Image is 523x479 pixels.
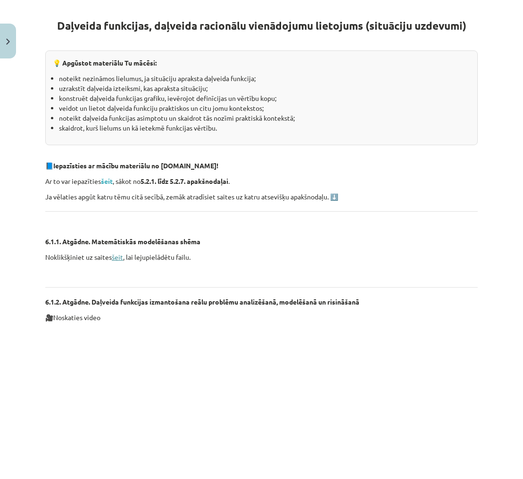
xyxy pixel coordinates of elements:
li: konstruēt daļveida funkcijas grafiku, ievērojot definīcijas un vērtību kopu; [59,93,470,103]
strong: Iepazīsties ar mācību materiālu no [DOMAIN_NAME]! [53,161,218,170]
strong: 5.2.1. līdz 5.2.7. apakšnodaļai [141,177,228,185]
p: Noklikšķiniet uz saites , lai lejupielādētu failu. [45,252,478,262]
section: Saturs [45,252,478,262]
strong: Daļveida funkcijas, daļveida racionālu vienādojumu lietojums (situāciju uzdevumi) [57,19,466,33]
li: noteikt daļveida funkcijas asimptotu un skaidrot tās nozīmi praktiskā kontekstā; [59,113,470,123]
strong: 6.1.1. Atgādne. Matemātiskās modelēšanas shēma [45,237,200,246]
img: icon-close-lesson-0947bae3869378f0d4975bcd49f059093ad1ed9edebbc8119c70593378902aed.svg [6,39,10,45]
strong: 6.1.2. Atgādne. Daļveida funkcijas izmantošana reālu problēmu analizēšanā, modelēšanā un risināšanā [45,297,359,306]
li: veidot un lietot daļveida funkciju praktiskos un citu jomu kontekstos; [59,103,470,113]
p: Ar to var iepazīties , sākot no . [45,176,478,186]
li: uzrakstīt daļveida izteiksmi, kas apraksta situāciju; [59,83,470,93]
li: skaidrot, kurš lielums un kā ietekmē funkcijas vērtību. [59,123,470,133]
p: 📘 [45,161,478,171]
p: Ja vēlaties apgūt katru tēmu citā secībā, zemāk atradīsiet saites uz katru atsevišķu apakšnodaļu. ⬇️ [45,192,478,202]
a: šeit [101,177,113,185]
a: šeit [112,253,123,261]
li: noteikt nezināmos lielumus, ja situāciju apraksta daļveida funkcija; [59,74,470,83]
strong: 💡 Apgūstot materiālu Tu mācēsi: [53,58,157,67]
p: 🎥 Noskaties video [45,313,478,322]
